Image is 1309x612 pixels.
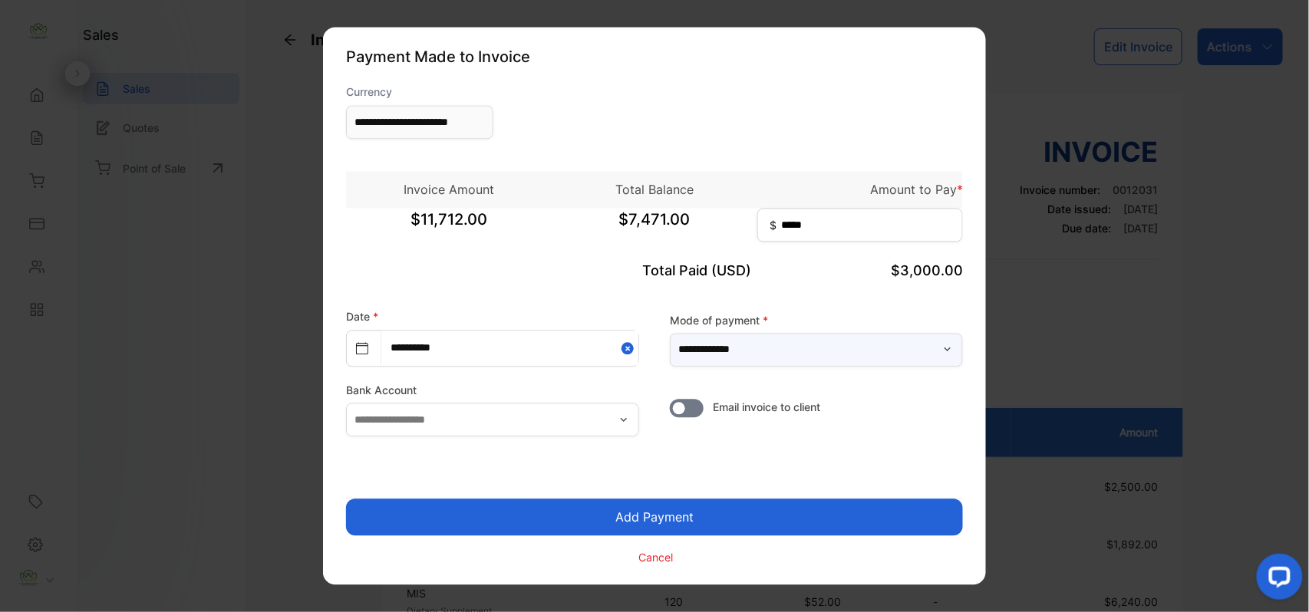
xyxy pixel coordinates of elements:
p: Payment Made to Invoice [346,46,963,69]
span: $3,000.00 [891,263,963,279]
p: Amount to Pay [757,181,963,199]
span: $7,471.00 [552,209,757,247]
label: Date [346,311,378,324]
button: Close [622,331,638,366]
p: Invoice Amount [346,181,552,199]
label: Currency [346,84,493,100]
span: $11,712.00 [346,209,552,247]
label: Mode of payment [670,312,963,328]
p: Total Balance [552,181,757,199]
span: Email invoice to client [713,400,820,416]
span: $ [770,218,776,234]
iframe: LiveChat chat widget [1245,548,1309,612]
p: Total Paid (USD) [552,261,757,281]
p: Cancel [639,549,674,565]
button: Add Payment [346,499,963,536]
label: Bank Account [346,383,639,399]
